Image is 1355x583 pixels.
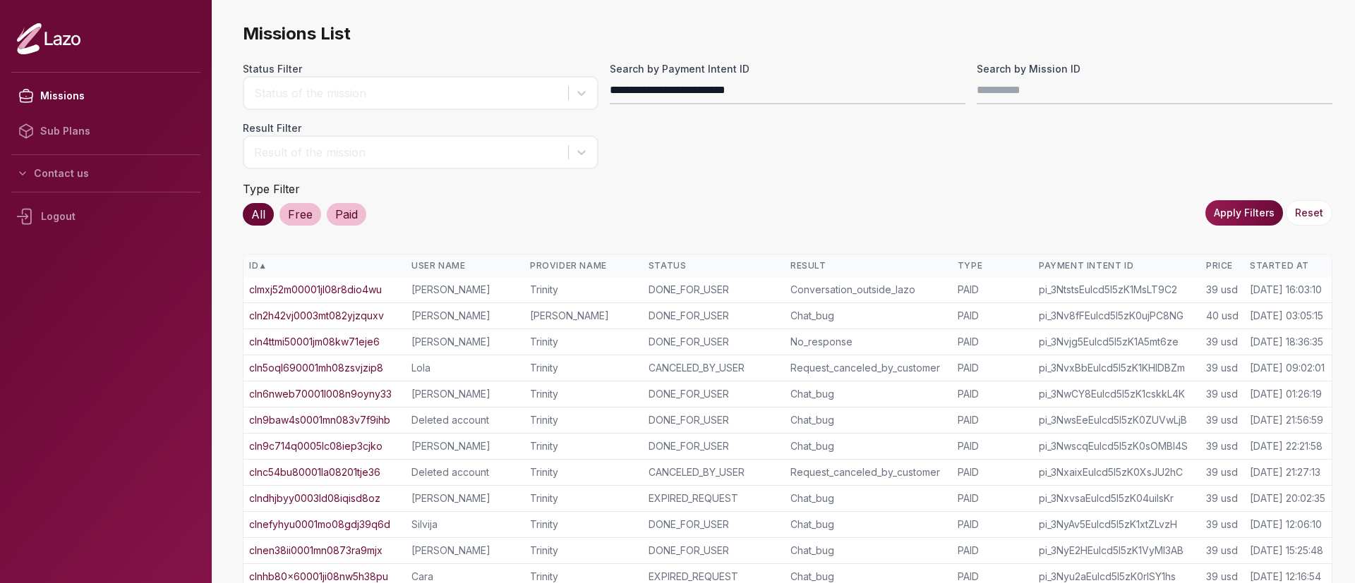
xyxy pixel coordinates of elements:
div: [DATE] 21:56:59 [1250,413,1323,427]
div: pi_3NvxBbEulcd5I5zK1KHIDBZm [1039,361,1195,375]
div: pi_3NxvsaEulcd5I5zK04uiIsKr [1039,491,1195,505]
a: clnefyhyu0001mo08gdj39q6d [249,517,390,532]
div: Chat_bug [790,309,946,323]
label: Search by Payment Intent ID [610,62,965,76]
div: [PERSON_NAME] [411,335,519,349]
a: clnc54bu80001la08201tje36 [249,465,380,479]
div: [DATE] 15:25:48 [1250,544,1323,558]
div: 39 usd [1206,413,1239,427]
div: PAID [958,491,1028,505]
div: Trinity [530,465,637,479]
div: Type [958,260,1028,271]
a: cln6nweb70001l008n9oyny33 [249,387,392,401]
div: EXPIRED_REQUEST [649,491,779,505]
div: Result [790,260,946,271]
div: [DATE] 03:05:15 [1250,309,1323,323]
div: DONE_FOR_USER [649,309,779,323]
div: ID [249,260,400,271]
label: Search by Mission ID [977,62,1332,76]
div: [DATE] 09:02:01 [1250,361,1325,375]
div: pi_3NwscqEulcd5I5zK0sOMBI4S [1039,439,1195,453]
div: [PERSON_NAME] [411,491,519,505]
div: Chat_bug [790,387,946,401]
div: PAID [958,517,1028,532]
div: Deleted account [411,465,519,479]
a: clndhjbyy0003ld08iqisd8oz [249,491,380,505]
div: Trinity [530,361,637,375]
button: Apply Filters [1205,200,1283,226]
div: [DATE] 01:26:19 [1250,387,1322,401]
div: DONE_FOR_USER [649,283,779,297]
div: Trinity [530,491,637,505]
div: Conversation_outside_lazo [790,283,946,297]
div: Paid [327,203,366,226]
div: Logout [11,198,200,235]
a: Sub Plans [11,113,200,149]
label: Result Filter [243,121,598,135]
div: 39 usd [1206,335,1239,349]
div: Chat_bug [790,491,946,505]
div: PAID [958,283,1028,297]
div: [DATE] 18:36:35 [1250,335,1323,349]
div: Trinity [530,517,637,532]
div: 39 usd [1206,283,1239,297]
div: Silvija [411,517,519,532]
div: DONE_FOR_USER [649,413,779,427]
div: 39 usd [1206,544,1239,558]
a: clnen38ii0001mn0873ra9mjx [249,544,383,558]
a: cln9c714q0005lc08iep3cjko [249,439,383,453]
div: Result of the mission [254,144,561,161]
div: Chat_bug [790,544,946,558]
div: 40 usd [1206,309,1239,323]
div: [DATE] 16:03:10 [1250,283,1322,297]
div: PAID [958,544,1028,558]
div: PAID [958,413,1028,427]
span: Missions List [243,23,1332,45]
a: cln5oql690001mh08zsvjzip8 [249,361,383,375]
div: Trinity [530,439,637,453]
a: cln2h42vj0003mt082yjzquxv [249,309,384,323]
div: Chat_bug [790,439,946,453]
div: Trinity [530,387,637,401]
div: Chat_bug [790,413,946,427]
div: 39 usd [1206,361,1239,375]
div: Free [279,203,321,226]
div: [PERSON_NAME] [411,439,519,453]
div: [DATE] 12:06:10 [1250,517,1322,532]
div: pi_3Nv8fFEulcd5I5zK0ujPC8NG [1039,309,1195,323]
div: 39 usd [1206,439,1239,453]
div: pi_3NwCY8Eulcd5I5zK1cskkL4K [1039,387,1195,401]
div: 39 usd [1206,491,1239,505]
div: Price [1206,260,1239,271]
div: PAID [958,335,1028,349]
div: No_response [790,335,946,349]
label: Status Filter [243,62,598,76]
div: PAID [958,309,1028,323]
div: Request_canceled_by_customer [790,465,946,479]
div: Deleted account [411,413,519,427]
div: 39 usd [1206,465,1239,479]
div: DONE_FOR_USER [649,439,779,453]
div: PAID [958,387,1028,401]
div: All [243,203,274,226]
div: [PERSON_NAME] [530,309,637,323]
div: Provider Name [530,260,637,271]
div: DONE_FOR_USER [649,544,779,558]
div: [DATE] 20:02:35 [1250,491,1325,505]
a: cln4ttmi50001jm08kw71eje6 [249,335,380,349]
div: [PERSON_NAME] [411,544,519,558]
div: Trinity [530,544,637,558]
div: CANCELED_BY_USER [649,361,779,375]
div: pi_3NyE2HEulcd5I5zK1VyMI3AB [1039,544,1195,558]
div: DONE_FOR_USER [649,335,779,349]
a: Missions [11,78,200,113]
div: PAID [958,439,1028,453]
div: [PERSON_NAME] [411,283,519,297]
div: pi_3NwsEeEulcd5I5zK0ZUVwLjB [1039,413,1195,427]
a: cln9baw4s0001mn083v7f9ihb [249,413,390,427]
div: Chat_bug [790,517,946,532]
div: pi_3NtstsEulcd5I5zK1MsLT9C2 [1039,283,1195,297]
span: ▲ [258,260,267,271]
div: Trinity [530,335,637,349]
div: Started At [1250,260,1326,271]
